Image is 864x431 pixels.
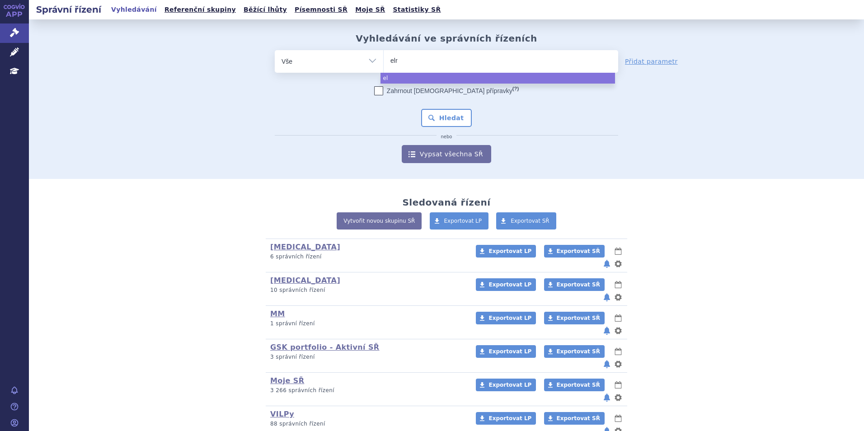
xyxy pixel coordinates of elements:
a: Moje SŘ [270,376,304,385]
a: Běžící lhůty [241,4,290,16]
a: Exportovat SŘ [496,212,556,230]
a: Exportovat SŘ [544,312,605,324]
button: notifikace [602,325,611,336]
a: Exportovat LP [476,312,536,324]
h2: Vyhledávání ve správních řízeních [356,33,537,44]
button: lhůty [614,313,623,323]
a: MM [270,309,285,318]
button: nastavení [614,392,623,403]
a: Referenční skupiny [162,4,239,16]
button: Hledat [421,109,472,127]
button: lhůty [614,246,623,257]
p: 10 správních řízení [270,286,464,294]
button: lhůty [614,413,623,424]
a: Exportovat SŘ [544,245,605,258]
span: Exportovat LP [488,281,531,288]
span: Exportovat LP [488,248,531,254]
span: Exportovat SŘ [557,248,600,254]
button: notifikace [602,258,611,269]
a: Exportovat LP [476,278,536,291]
a: Exportovat LP [476,412,536,425]
a: [MEDICAL_DATA] [270,243,340,251]
a: Písemnosti SŘ [292,4,350,16]
a: Exportovat LP [476,379,536,391]
a: Exportovat SŘ [544,345,605,358]
span: Exportovat SŘ [557,281,600,288]
span: Exportovat SŘ [557,348,600,355]
a: Exportovat SŘ [544,412,605,425]
button: nastavení [614,325,623,336]
span: Exportovat SŘ [557,415,600,422]
p: 3 266 správních řízení [270,387,464,394]
p: 88 správních řízení [270,420,464,428]
span: Exportovat LP [488,348,531,355]
button: lhůty [614,379,623,390]
a: GSK portfolio - Aktivní SŘ [270,343,380,351]
a: Exportovat LP [476,245,536,258]
a: Vyhledávání [108,4,160,16]
span: Exportovat LP [488,315,531,321]
h2: Sledovaná řízení [402,197,490,208]
a: Exportovat LP [430,212,489,230]
button: nastavení [614,359,623,370]
button: lhůty [614,279,623,290]
a: Statistiky SŘ [390,4,443,16]
button: notifikace [602,359,611,370]
a: Přidat parametr [625,57,678,66]
span: Exportovat SŘ [557,382,600,388]
span: Exportovat LP [444,218,482,224]
span: Exportovat LP [488,382,531,388]
span: Exportovat SŘ [557,315,600,321]
p: 1 správní řízení [270,320,464,328]
a: [MEDICAL_DATA] [270,276,340,285]
p: 3 správní řízení [270,353,464,361]
li: el [380,73,615,84]
label: Zahrnout [DEMOGRAPHIC_DATA] přípravky [374,86,519,95]
button: notifikace [602,392,611,403]
span: Exportovat SŘ [511,218,549,224]
a: Moje SŘ [352,4,388,16]
h2: Správní řízení [29,3,108,16]
i: nebo [437,134,457,140]
a: VILPy [270,410,294,418]
a: Vytvořit novou skupinu SŘ [337,212,422,230]
a: Exportovat SŘ [544,379,605,391]
abbr: (?) [512,86,519,92]
p: 6 správních řízení [270,253,464,261]
button: lhůty [614,346,623,357]
span: Exportovat LP [488,415,531,422]
button: nastavení [614,292,623,303]
button: notifikace [602,292,611,303]
button: nastavení [614,258,623,269]
a: Vypsat všechna SŘ [402,145,491,163]
a: Exportovat SŘ [544,278,605,291]
a: Exportovat LP [476,345,536,358]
